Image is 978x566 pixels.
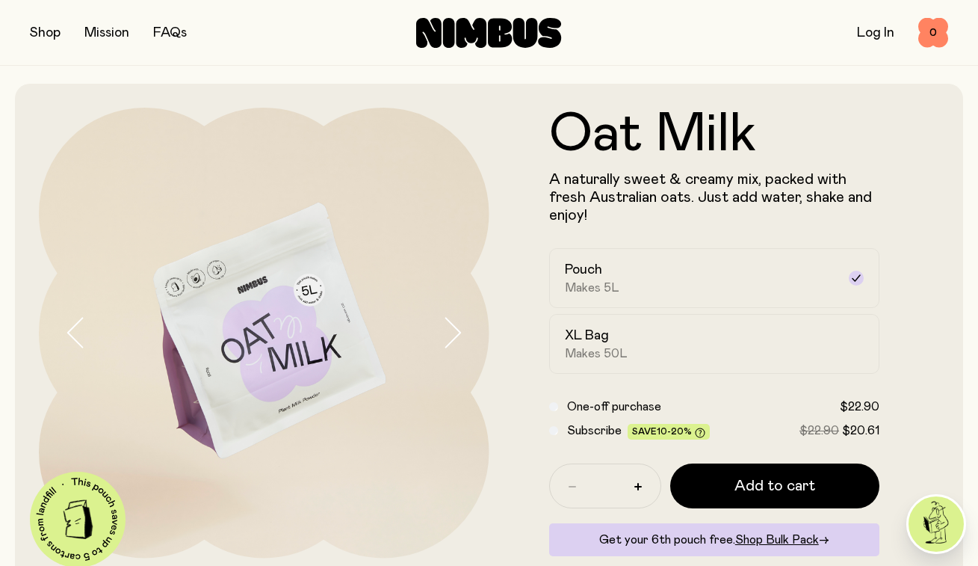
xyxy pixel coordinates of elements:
[565,327,609,345] h2: XL Bag
[565,280,619,295] span: Makes 5L
[857,26,894,40] a: Log In
[567,401,661,413] span: One-off purchase
[549,108,880,162] h1: Oat Milk
[735,534,819,546] span: Shop Bulk Pack
[153,26,187,40] a: FAQs
[735,534,829,546] a: Shop Bulk Pack→
[918,18,948,48] button: 0
[565,346,628,361] span: Makes 50L
[670,464,880,508] button: Add to cart
[632,427,705,438] span: Save
[842,425,879,437] span: $20.61
[567,425,622,437] span: Subscribe
[909,496,964,552] img: agent
[799,425,839,437] span: $22.90
[549,523,880,556] div: Get your 6th pouch free.
[840,401,879,413] span: $22.90
[565,261,602,279] h2: Pouch
[734,476,815,496] span: Add to cart
[84,26,129,40] a: Mission
[657,427,692,436] span: 10-20%
[549,170,880,224] p: A naturally sweet & creamy mix, packed with fresh Australian oats. Just add water, shake and enjoy!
